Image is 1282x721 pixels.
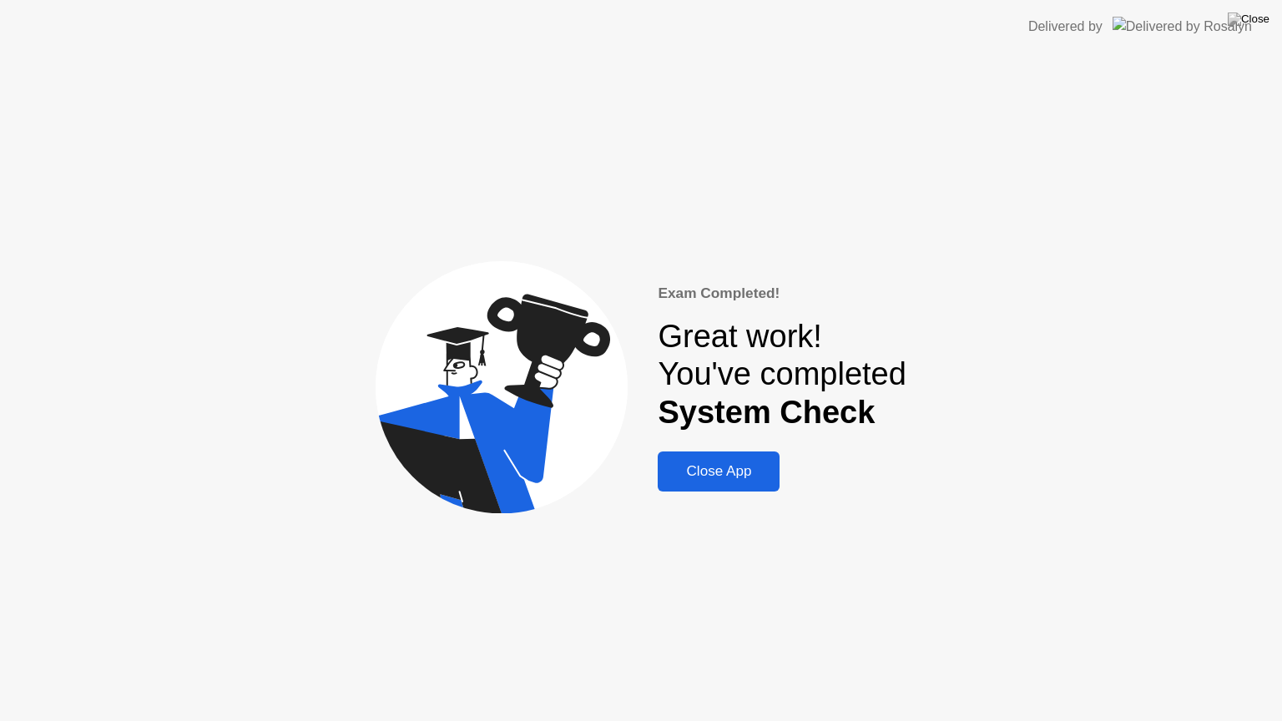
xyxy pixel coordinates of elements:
[658,451,780,492] button: Close App
[658,318,906,432] div: Great work! You've completed
[658,395,875,430] b: System Check
[1113,17,1252,36] img: Delivered by Rosalyn
[663,463,775,480] div: Close App
[1228,13,1269,26] img: Close
[658,283,906,305] div: Exam Completed!
[1028,17,1103,37] div: Delivered by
